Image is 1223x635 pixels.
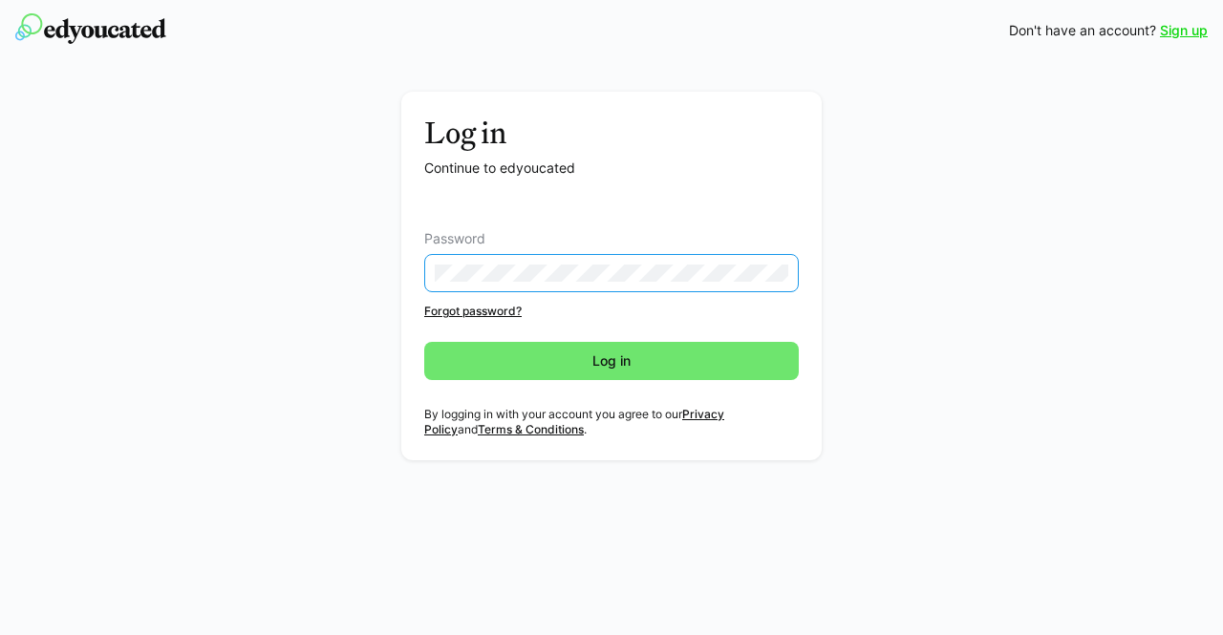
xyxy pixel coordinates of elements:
[478,422,584,436] a: Terms & Conditions
[424,407,724,436] a: Privacy Policy
[1009,21,1156,40] span: Don't have an account?
[15,13,166,44] img: edyoucated
[424,231,485,246] span: Password
[424,159,799,178] p: Continue to edyoucated
[590,351,633,370] span: Log in
[424,342,799,380] button: Log in
[424,407,799,437] p: By logging in with your account you agree to our and .
[424,304,799,319] a: Forgot password?
[424,115,799,151] h3: Log in
[1160,21,1208,40] a: Sign up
